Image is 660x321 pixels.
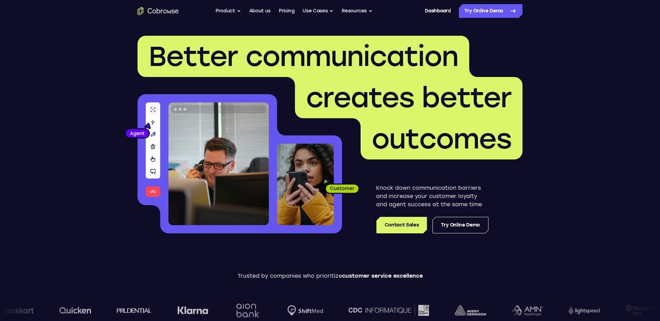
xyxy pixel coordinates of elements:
a: Dashboard [425,4,451,18]
a: Contact Sales [376,217,427,233]
a: Try Online Demo [459,4,522,18]
img: CDC Informatique [349,305,429,316]
a: Go to the home page [137,7,179,15]
span: Better communication [148,40,458,73]
img: AMN Healthcare [512,305,543,316]
img: A customer holding their phone [277,144,334,225]
span: customer service excellence [342,273,423,279]
button: Product [216,4,241,18]
img: prudential [117,308,152,313]
img: avery-dennison [455,305,486,316]
img: Klarna [177,306,208,314]
a: Try Online Demo [432,217,488,233]
p: Knock down communication barriers and increase your customer loyalty and agent success at the sam... [376,184,488,209]
img: A customer support agent talking on the phone [168,102,269,225]
span: outcomes [372,122,511,155]
button: Use Cases [302,4,333,18]
button: Resources [342,4,373,18]
a: Pricing [279,4,295,18]
img: Shiftmed [287,305,323,316]
span: creates better [306,81,511,114]
a: About us [249,4,271,18]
